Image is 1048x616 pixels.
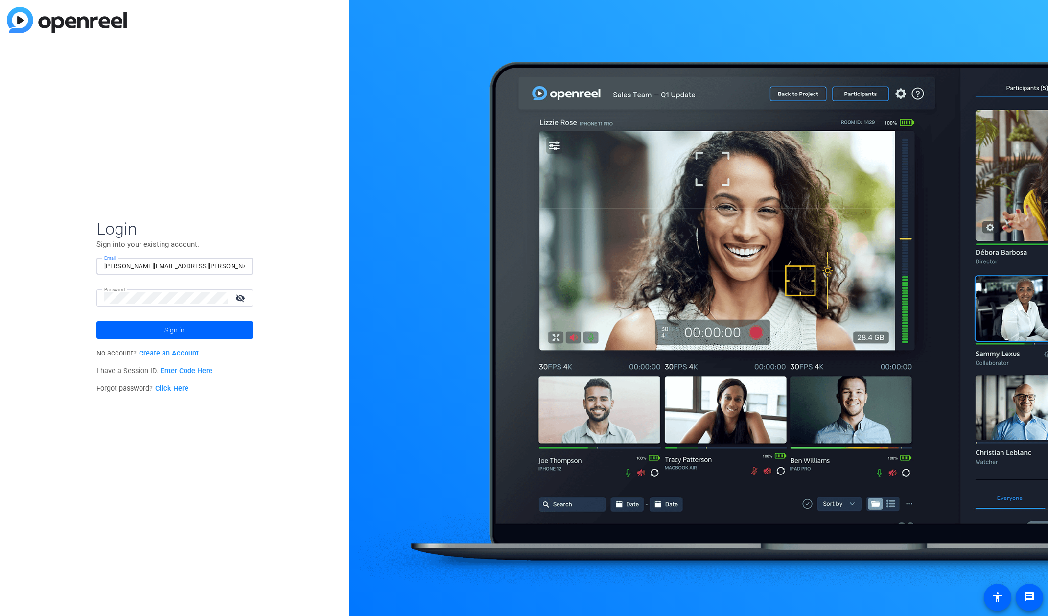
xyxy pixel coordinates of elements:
span: No account? [96,349,199,357]
button: Sign in [96,321,253,339]
img: blue-gradient.svg [7,7,127,33]
a: Create an Account [139,349,199,357]
span: I have a Session ID. [96,367,212,375]
a: Enter Code Here [161,367,212,375]
span: Forgot password? [96,384,188,393]
mat-icon: visibility_off [230,291,253,305]
mat-icon: accessibility [992,592,1003,603]
a: Click Here [155,384,188,393]
mat-icon: message [1024,592,1035,603]
span: Sign in [164,318,185,342]
p: Sign into your existing account. [96,239,253,250]
mat-label: Email [104,255,116,261]
mat-label: Password [104,287,125,292]
span: Login [96,218,253,239]
input: Enter Email Address [104,261,245,272]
